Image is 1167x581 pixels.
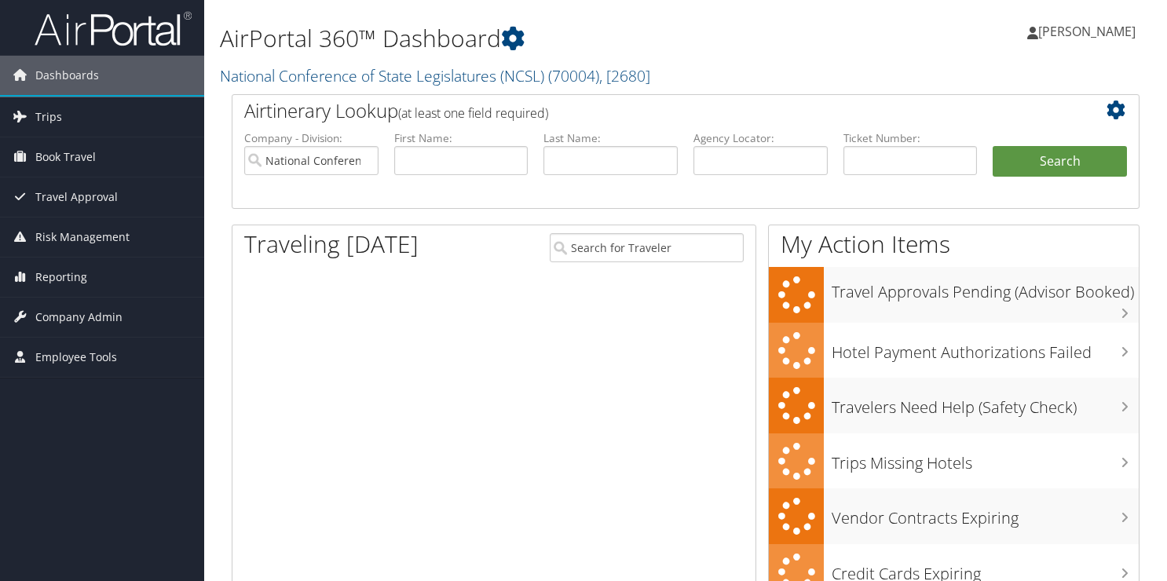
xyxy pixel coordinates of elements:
[35,298,123,337] span: Company Admin
[693,130,828,146] label: Agency Locator:
[993,146,1127,177] button: Search
[35,97,62,137] span: Trips
[35,177,118,217] span: Travel Approval
[35,56,99,95] span: Dashboards
[832,444,1139,474] h3: Trips Missing Hotels
[769,267,1139,323] a: Travel Approvals Pending (Advisor Booked)
[769,323,1139,378] a: Hotel Payment Authorizations Failed
[35,258,87,297] span: Reporting
[244,228,419,261] h1: Traveling [DATE]
[832,389,1139,418] h3: Travelers Need Help (Safety Check)
[543,130,678,146] label: Last Name:
[769,378,1139,433] a: Travelers Need Help (Safety Check)
[35,137,96,177] span: Book Travel
[35,217,130,257] span: Risk Management
[769,228,1139,261] h1: My Action Items
[1038,23,1136,40] span: [PERSON_NAME]
[832,273,1139,303] h3: Travel Approvals Pending (Advisor Booked)
[244,97,1052,124] h2: Airtinerary Lookup
[843,130,978,146] label: Ticket Number:
[599,65,650,86] span: , [ 2680 ]
[832,334,1139,364] h3: Hotel Payment Authorizations Failed
[769,488,1139,544] a: Vendor Contracts Expiring
[769,433,1139,489] a: Trips Missing Hotels
[394,130,529,146] label: First Name:
[550,233,744,262] input: Search for Traveler
[398,104,548,122] span: (at least one field required)
[35,338,117,377] span: Employee Tools
[244,130,379,146] label: Company - Division:
[35,10,192,47] img: airportal-logo.png
[220,22,841,55] h1: AirPortal 360™ Dashboard
[548,65,599,86] span: ( 70004 )
[220,65,650,86] a: National Conference of State Legislatures (NCSL)
[832,499,1139,529] h3: Vendor Contracts Expiring
[1027,8,1151,55] a: [PERSON_NAME]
